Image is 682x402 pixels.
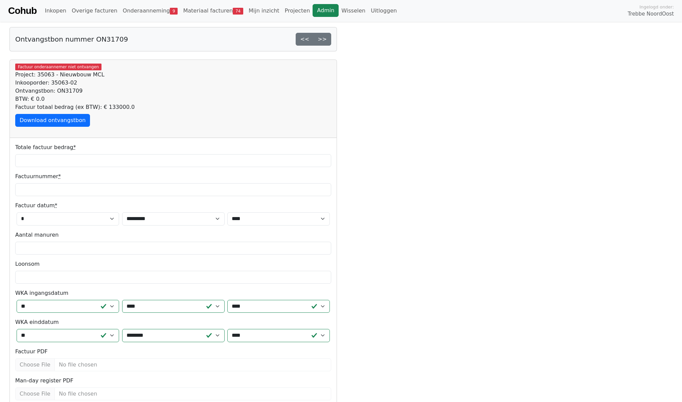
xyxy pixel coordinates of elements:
label: Factuurnummer [15,172,61,181]
a: Materiaal facturen74 [180,4,246,18]
span: 74 [233,8,243,15]
div: Ontvangstbon: ON31709 [15,87,331,95]
a: Mijn inzicht [246,4,282,18]
a: Wisselen [339,4,368,18]
label: Factuur PDF [15,348,48,356]
a: << [296,33,314,46]
a: Overige facturen [69,4,120,18]
div: Factuur totaal bedrag (ex BTW): € 133000.0 [15,103,331,111]
label: WKA einddatum [15,318,59,326]
span: Trebbe NoordOost [628,10,674,18]
label: WKA ingangsdatum [15,289,68,297]
abbr: required [55,202,58,209]
a: Inkopen [42,4,69,18]
a: Admin [313,4,339,17]
abbr: required [58,173,61,180]
a: >> [313,33,331,46]
div: Inkooporder: 35063-02 [15,79,331,87]
label: Loonsom [15,260,40,268]
a: Projecten [282,4,313,18]
label: Factuur datum [15,202,58,210]
h5: Ontvangstbon nummer ON31709 [15,35,128,43]
span: Ingelogd onder: [639,4,674,10]
a: Cohub [8,3,37,19]
div: BTW: € 0.0 [15,95,331,103]
span: 9 [170,8,178,15]
a: Uitloggen [368,4,400,18]
span: Factuur onderaannemer niet ontvangen [15,64,101,70]
label: Aantal manuren [15,231,59,239]
div: Project: 35063 - Nieuwbouw MCL [15,71,331,79]
label: Totale factuur bedrag [15,143,76,151]
a: Onderaanneming9 [120,4,181,18]
abbr: required [73,144,76,150]
a: Download ontvangstbon [15,114,90,127]
label: Man-day register PDF [15,377,73,385]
